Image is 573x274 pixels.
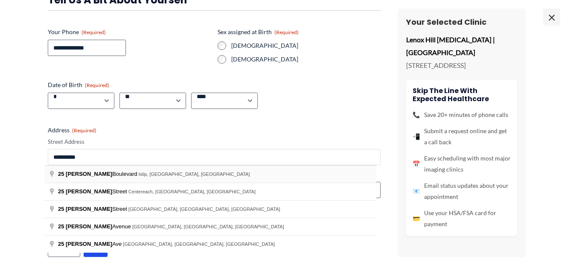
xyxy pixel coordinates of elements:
[543,9,560,26] span: ×
[132,224,284,229] span: [GEOGRAPHIC_DATA], [GEOGRAPHIC_DATA], [GEOGRAPHIC_DATA]
[406,58,517,71] p: [STREET_ADDRESS]
[413,125,511,147] li: Submit a request online and get a call back
[413,86,511,102] h4: Skip the line with Expected Healthcare
[58,206,128,212] span: Street
[58,241,64,247] span: 25
[413,213,420,224] span: 💳
[139,172,250,177] span: Islip, [GEOGRAPHIC_DATA], [GEOGRAPHIC_DATA]
[218,28,299,36] legend: Sex assigned at Birth
[413,158,420,169] span: 📅
[413,180,511,202] li: Email status updates about your appointment
[48,81,109,89] legend: Date of Birth
[72,127,96,134] span: (Required)
[58,188,64,195] span: 25
[413,185,420,196] span: 📧
[58,223,132,230] span: Avenue
[48,126,96,134] legend: Address
[48,28,211,36] label: Your Phone
[66,223,112,230] span: [PERSON_NAME]
[85,82,109,88] span: (Required)
[66,171,112,177] span: [PERSON_NAME]
[413,109,420,120] span: 📞
[58,171,139,177] span: Boulevard
[81,29,106,35] span: (Required)
[128,207,280,212] span: [GEOGRAPHIC_DATA], [GEOGRAPHIC_DATA], [GEOGRAPHIC_DATA]
[58,171,64,177] span: 25
[58,188,128,195] span: Street
[413,131,420,142] span: 📲
[66,206,112,212] span: [PERSON_NAME]
[413,109,511,120] li: Save 20+ minutes of phone calls
[413,152,511,175] li: Easy scheduling with most major imaging clinics
[58,223,64,230] span: 25
[406,17,517,27] h3: Your Selected Clinic
[231,55,381,64] label: [DEMOGRAPHIC_DATA]
[413,207,511,229] li: Use your HSA/FSA card for payment
[58,241,123,247] span: Ave
[123,242,275,247] span: [GEOGRAPHIC_DATA], [GEOGRAPHIC_DATA], [GEOGRAPHIC_DATA]
[231,41,381,50] label: [DEMOGRAPHIC_DATA]
[48,138,381,146] label: Street Address
[128,189,256,194] span: Centereach, [GEOGRAPHIC_DATA], [GEOGRAPHIC_DATA]
[58,206,64,212] span: 25
[66,241,112,247] span: [PERSON_NAME]
[406,33,517,58] p: Lenox Hill [MEDICAL_DATA] | [GEOGRAPHIC_DATA]
[66,188,112,195] span: [PERSON_NAME]
[274,29,299,35] span: (Required)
